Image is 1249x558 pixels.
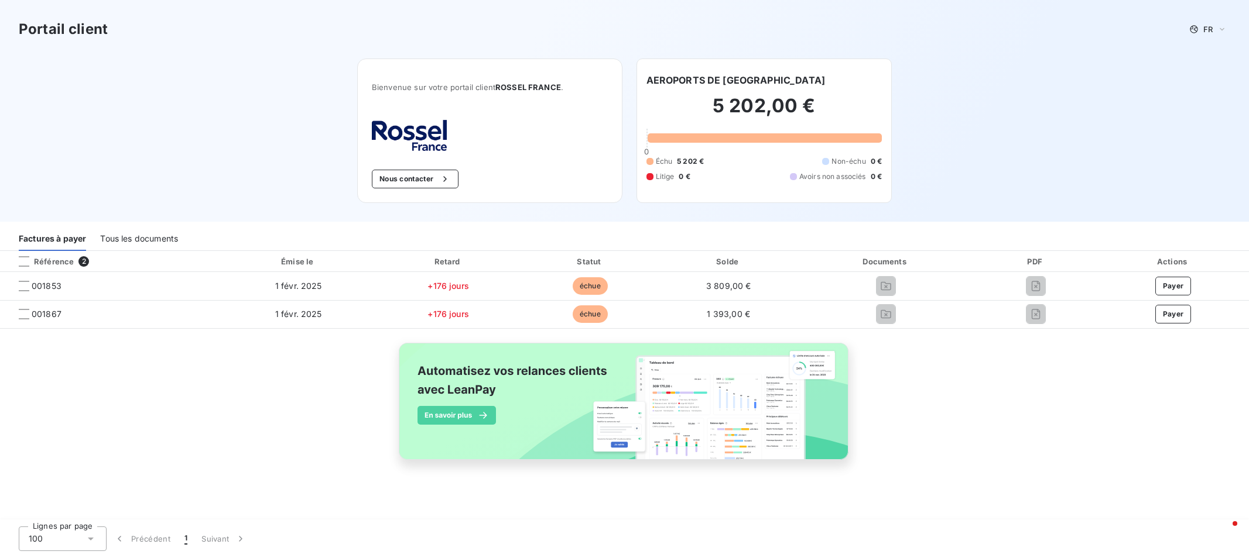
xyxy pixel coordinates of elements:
img: Company logo [372,120,447,151]
div: Statut [522,256,658,267]
span: 0 € [871,156,882,167]
span: 1 393,00 € [707,309,750,319]
div: Documents [799,256,972,267]
span: Échu [656,156,673,167]
h6: AEROPORTS DE [GEOGRAPHIC_DATA] [646,73,826,87]
span: échue [573,305,608,323]
div: Tous les documents [100,226,178,251]
div: Actions [1100,256,1247,267]
span: échue [573,277,608,295]
span: ROSSEL FRANCE [495,82,561,92]
div: PDF [977,256,1095,267]
span: Avoirs non associés [799,171,866,182]
span: 0 € [679,171,690,182]
span: 100 [29,533,43,545]
span: Litige [656,171,675,182]
img: banner [388,336,861,480]
iframe: Intercom live chat [1209,518,1237,546]
span: +176 jours [427,281,469,291]
h2: 5 202,00 € [646,94,882,129]
div: Factures à payer [19,226,86,251]
span: 001853 [32,280,61,292]
h3: Portail client [19,19,108,40]
span: FR [1203,25,1213,34]
span: +176 jours [427,309,469,319]
span: 1 févr. 2025 [275,281,322,291]
span: 0 [644,147,649,156]
span: Bienvenue sur votre portail client . [372,82,608,92]
div: Émise le [223,256,374,267]
button: Précédent [107,526,177,551]
button: Suivant [194,526,254,551]
button: Nous contacter [372,170,458,188]
span: 2 [78,256,89,267]
span: 0 € [871,171,882,182]
button: Payer [1155,305,1192,323]
span: 3 809,00 € [706,281,751,291]
span: 1 févr. 2025 [275,309,322,319]
div: Référence [9,256,74,267]
button: 1 [177,526,194,551]
span: 1 [184,533,187,545]
div: Solde [663,256,795,267]
span: 5 202 € [677,156,704,167]
div: Retard [379,256,518,267]
button: Payer [1155,277,1192,295]
span: 001867 [32,308,61,320]
span: Non-échu [831,156,865,167]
